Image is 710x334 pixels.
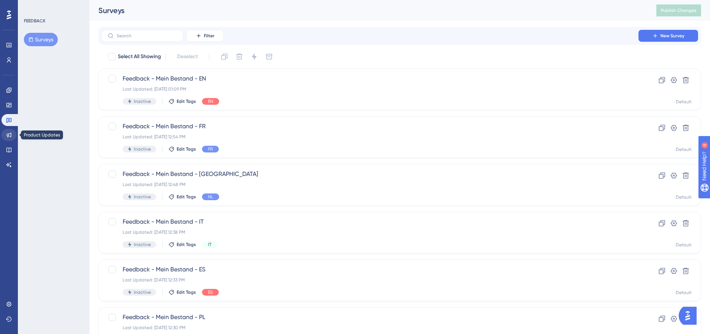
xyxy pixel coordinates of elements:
[208,289,213,295] span: ES
[123,122,617,131] span: Feedback - Mein Bestand - FR
[208,98,213,104] span: EN
[676,194,692,200] div: Default
[24,18,45,24] div: FEEDBACK
[168,98,196,104] button: Edit Tags
[656,4,701,16] button: Publish Changes
[660,33,684,39] span: New Survey
[134,242,151,248] span: Inactive
[676,146,692,152] div: Default
[52,4,54,10] div: 4
[123,277,617,283] div: Last Updated: [DATE] 12:33 PM
[123,170,617,179] span: Feedback - Mein Bestand - [GEOGRAPHIC_DATA]
[208,146,213,152] span: FR
[638,30,698,42] button: New Survey
[177,289,196,295] span: Edit Tags
[134,98,151,104] span: Inactive
[177,242,196,248] span: Edit Tags
[134,194,151,200] span: Inactive
[123,313,617,322] span: Feedback - Mein Bestand - PL
[177,98,196,104] span: Edit Tags
[186,30,224,42] button: Filter
[134,146,151,152] span: Inactive
[177,194,196,200] span: Edit Tags
[168,289,196,295] button: Edit Tags
[24,33,58,46] button: Surveys
[661,7,697,13] span: Publish Changes
[123,182,617,188] div: Last Updated: [DATE] 12:48 PM
[134,289,151,295] span: Inactive
[177,146,196,152] span: Edit Tags
[177,52,198,61] span: Deselect
[676,290,692,296] div: Default
[98,5,638,16] div: Surveys
[676,99,692,105] div: Default
[168,146,196,152] button: Edit Tags
[117,33,177,38] input: Search
[18,2,47,11] span: Need Help?
[123,74,617,83] span: Feedback - Mein Bestand - EN
[679,305,701,327] iframe: UserGuiding AI Assistant Launcher
[123,134,617,140] div: Last Updated: [DATE] 12:54 PM
[168,242,196,248] button: Edit Tags
[170,50,205,63] button: Deselect
[118,52,161,61] span: Select All Showing
[676,242,692,248] div: Default
[208,242,211,248] span: IT
[123,217,617,226] span: Feedback - Mein Bestand - IT
[123,86,617,92] div: Last Updated: [DATE] 01:09 PM
[168,194,196,200] button: Edit Tags
[123,265,617,274] span: Feedback - Mein Bestand - ES
[208,194,213,200] span: NL
[204,33,214,39] span: Filter
[123,325,617,331] div: Last Updated: [DATE] 12:30 PM
[123,229,617,235] div: Last Updated: [DATE] 12:38 PM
